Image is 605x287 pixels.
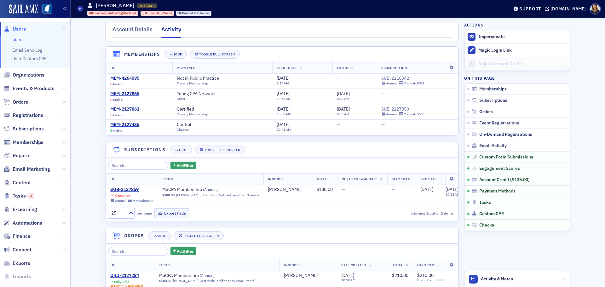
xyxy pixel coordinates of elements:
[337,122,340,127] span: —
[111,210,125,216] div: 25
[386,81,397,85] div: Annual
[177,91,221,97] a: Young CPA Network
[341,273,354,278] span: [DATE]
[590,3,601,14] span: Profile
[519,6,541,12] div: Support
[479,154,533,160] span: Custom Form Submissions
[446,192,460,197] time: 10:58 AM
[13,125,44,132] span: Subscriptions
[268,177,285,181] span: Invoicee
[381,76,424,81] div: SUB-2116342
[124,11,136,15] span: Certified
[13,260,30,267] span: Exports
[277,106,290,112] span: [DATE]
[479,120,519,126] span: Event Registrations
[337,106,350,112] span: [DATE]
[342,177,377,181] span: Next Renewal Date
[114,280,129,284] div: Fully Paid
[177,163,193,168] span: Add Filter
[170,146,192,154] button: Hide
[464,57,570,71] a: Adjust Account Credit
[108,161,168,170] input: Search…
[481,276,513,282] span: Activity & Notes
[38,4,52,15] a: View Homepage
[177,66,195,70] span: Plan Info
[200,279,256,283] div: Certified (Certified Less Than 3 Years)
[203,193,259,197] div: Certified (Certified Less Than 3 Years)
[13,152,31,159] span: Reports
[154,208,189,218] button: Export Page
[12,56,47,61] a: User Custom CPE
[381,106,424,112] div: SUB-2127859
[337,91,350,96] span: [DATE]
[464,22,484,28] h4: Actions
[110,76,139,81] a: MEM-4264095
[177,128,197,132] div: Chapter
[3,26,26,32] a: Users
[110,177,114,181] span: ID
[124,146,165,153] h4: Subscriptions
[12,37,24,42] a: Users
[200,273,215,278] span: ( Annual )
[203,187,218,192] span: ( Annual )
[404,81,424,85] div: Manual x8522
[3,125,44,132] a: Subscriptions
[143,11,172,15] div: – (2mos)
[113,82,123,86] span: Ended
[277,75,290,81] span: [DATE]
[159,279,171,283] span: $180.00
[110,91,139,97] a: MEM-2127865
[479,188,516,194] span: Payment Methods
[386,112,397,116] div: Annual
[341,263,366,267] span: Date Created
[284,273,318,278] a: [PERSON_NAME]
[162,187,242,192] span: MSCPA Membership
[268,187,302,192] a: [PERSON_NAME]
[182,11,200,15] span: Created Via :
[124,232,144,239] h4: Orders
[177,76,225,81] a: Not in Public Practice
[479,177,530,183] div: Account Credit ( )
[479,143,507,149] span: Email Activity
[179,148,187,152] div: Hide
[13,273,31,280] span: Imports
[464,75,570,81] h4: On this page
[158,234,166,238] div: Hide
[170,247,196,255] button: AddFilter
[545,7,588,11] button: [DOMAIN_NAME]
[392,273,408,278] span: $210.00
[277,66,297,70] span: Start Date
[13,112,43,119] span: Registrations
[381,66,407,70] span: Subscription
[110,187,153,192] a: SUB-2127859
[113,129,123,133] span: Active
[3,139,43,146] a: Memberships
[381,91,385,96] span: —
[173,279,198,283] a: [PERSON_NAME]
[417,278,454,282] span: Credit Card x5593
[3,72,44,78] a: Organizations
[3,260,30,267] a: Exports
[316,187,333,192] span: $180.00
[12,47,42,53] a: Email Send Log
[174,231,224,240] button: Toggle Full Screen
[205,148,240,152] div: Toggle Full Screen
[3,99,28,106] a: Orders
[110,273,143,278] a: ORD-2127284
[93,11,124,15] span: Inactive (Paid by Org)
[115,193,130,198] div: Cancelled
[174,53,182,56] div: Hide
[176,193,201,197] a: [PERSON_NAME]
[110,263,114,267] span: ID
[110,106,139,112] div: MEM-2127861
[341,278,355,282] time: 10:58 AM
[512,177,528,182] span: $135.00
[159,273,239,278] a: MSCPA Membership (Annual)
[3,192,34,199] a: Tasks3
[110,122,139,128] div: MEM-2127436
[479,86,507,92] span: Memberships
[277,96,291,101] time: 10:58 AM
[164,50,187,59] button: Hide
